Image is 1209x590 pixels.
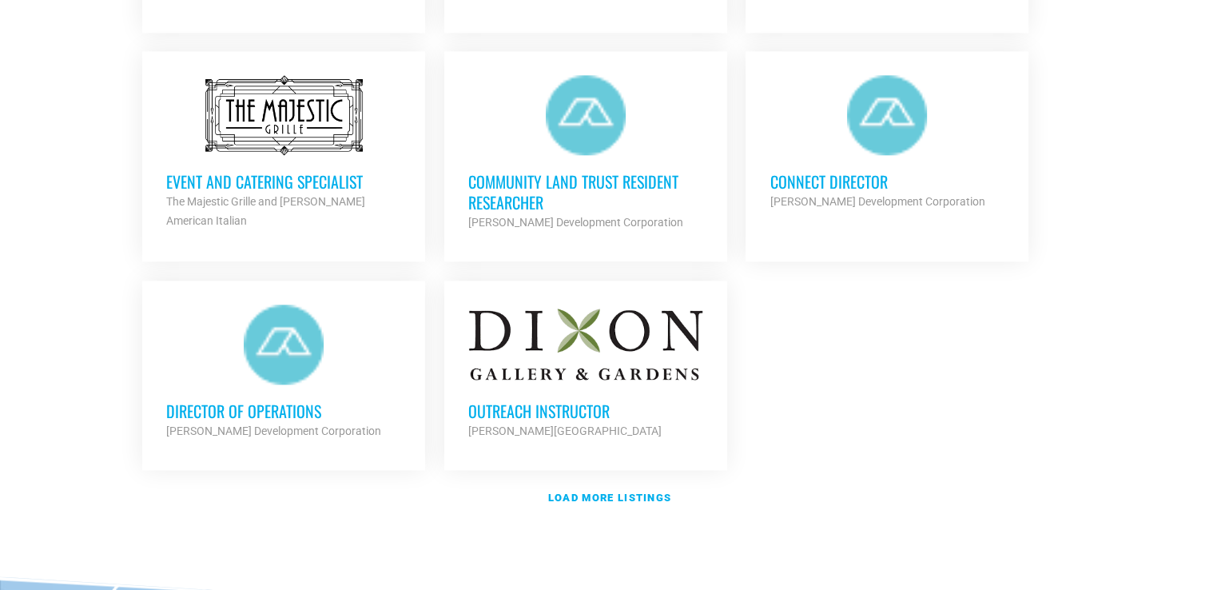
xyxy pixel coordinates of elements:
[746,51,1028,235] a: Connect Director [PERSON_NAME] Development Corporation
[142,281,425,464] a: Director of Operations [PERSON_NAME] Development Corporation
[133,480,1076,516] a: Load more listings
[468,216,683,229] strong: [PERSON_NAME] Development Corporation
[468,401,703,421] h3: Outreach Instructor
[166,195,365,227] strong: The Majestic Grille and [PERSON_NAME] American Italian
[468,425,662,437] strong: [PERSON_NAME][GEOGRAPHIC_DATA]
[166,425,381,437] strong: [PERSON_NAME] Development Corporation
[468,171,703,213] h3: Community Land Trust Resident Researcher
[548,492,671,504] strong: Load more listings
[166,401,401,421] h3: Director of Operations
[444,51,727,256] a: Community Land Trust Resident Researcher [PERSON_NAME] Development Corporation
[444,281,727,464] a: Outreach Instructor [PERSON_NAME][GEOGRAPHIC_DATA]
[142,51,425,254] a: Event and Catering Specialist The Majestic Grille and [PERSON_NAME] American Italian
[770,195,984,208] strong: [PERSON_NAME] Development Corporation
[770,171,1004,192] h3: Connect Director
[166,171,401,192] h3: Event and Catering Specialist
